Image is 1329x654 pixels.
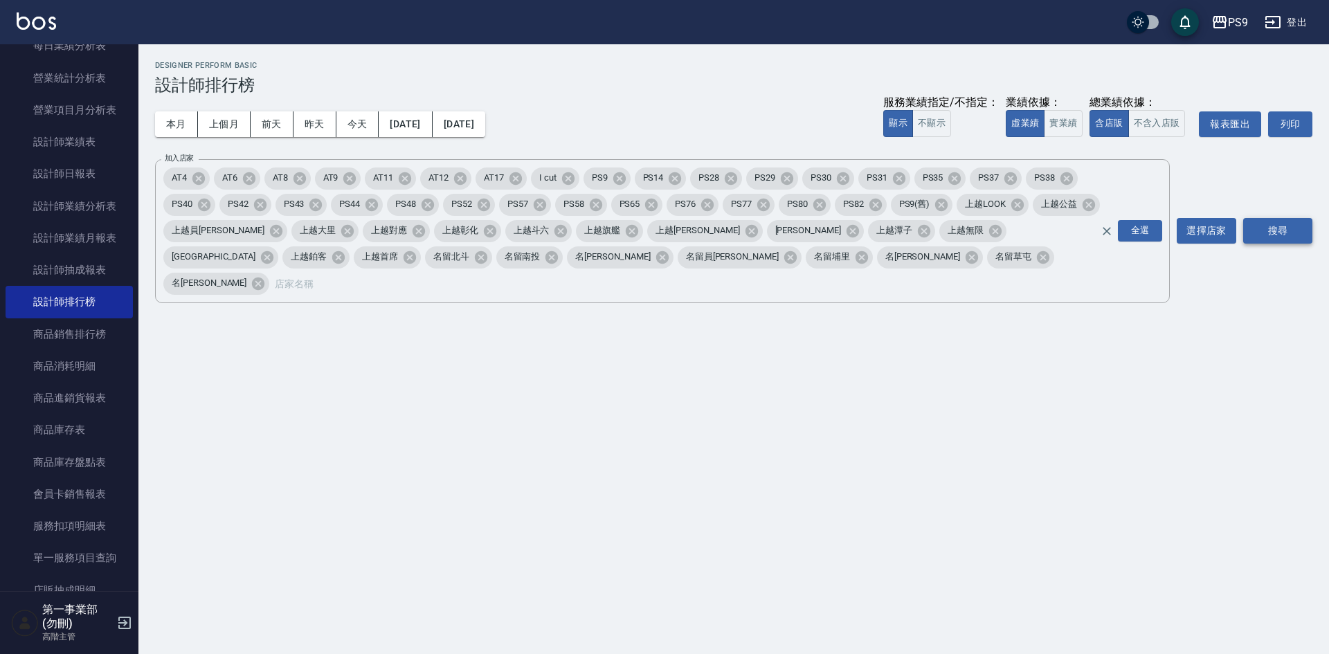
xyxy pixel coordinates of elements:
[163,246,278,269] div: [GEOGRAPHIC_DATA]
[433,111,485,137] button: [DATE]
[678,246,802,269] div: 名留員[PERSON_NAME]
[6,254,133,286] a: 設計師抽成報表
[957,194,1029,216] div: 上越LOOK
[6,382,133,414] a: 商品進銷貨報表
[635,171,672,185] span: PS14
[567,246,673,269] div: 名[PERSON_NAME]
[275,197,313,211] span: PS43
[611,197,649,211] span: PS65
[1097,221,1116,241] button: Clear
[6,190,133,222] a: 設計師業績分析表
[806,250,858,264] span: 名留埔里
[6,30,133,62] a: 每日業績分析表
[271,271,1125,296] input: 店家名稱
[939,224,992,237] span: 上越無限
[163,250,264,264] span: [GEOGRAPHIC_DATA]
[957,197,1014,211] span: 上越LOOK
[1199,111,1261,137] button: 報表匯出
[6,510,133,542] a: 服務扣項明細表
[331,197,368,211] span: PS44
[6,414,133,446] a: 商品庫存表
[155,61,1312,70] h2: Designer Perform Basic
[443,197,480,211] span: PS52
[802,171,840,185] span: PS30
[1090,96,1192,110] div: 總業績依據：
[690,167,742,190] div: PS28
[6,222,133,254] a: 設計師業績月報表
[219,194,271,216] div: PS42
[6,350,133,382] a: 商品消耗明細
[868,220,935,242] div: 上越潭子
[443,194,495,216] div: PS52
[1006,110,1045,137] button: 虛業績
[883,110,913,137] button: 顯示
[767,220,864,242] div: [PERSON_NAME]
[891,194,953,216] div: PS9(舊)
[291,224,344,237] span: 上越大里
[387,194,439,216] div: PS48
[858,167,910,190] div: PS31
[1128,110,1186,137] button: 不含入店販
[1026,167,1078,190] div: PS38
[214,171,246,185] span: AT6
[723,194,775,216] div: PS77
[555,197,593,211] span: PS58
[1206,8,1254,37] button: PS9
[291,220,359,242] div: 上越大里
[42,603,113,630] h5: 第一事業部 (勿刪)
[584,171,616,185] span: PS9
[667,197,704,211] span: PS76
[219,197,257,211] span: PS42
[970,167,1022,190] div: PS37
[336,111,379,137] button: 今天
[779,194,831,216] div: PS80
[1006,96,1083,110] div: 業績依據：
[6,318,133,350] a: 商品銷售排行榜
[1115,217,1165,244] button: Open
[499,197,536,211] span: PS57
[746,171,784,185] span: PS29
[315,171,347,185] span: AT9
[1118,220,1162,242] div: 全選
[17,12,56,30] img: Logo
[505,224,558,237] span: 上越斗六
[163,197,201,211] span: PS40
[163,273,269,295] div: 名[PERSON_NAME]
[282,250,335,264] span: 上越鉑客
[420,167,471,190] div: AT12
[877,250,968,264] span: 名[PERSON_NAME]
[6,574,133,606] a: 店販抽成明細
[163,194,215,216] div: PS40
[835,197,872,211] span: PS82
[970,171,1007,185] span: PS37
[1026,171,1063,185] span: PS38
[1243,218,1312,244] button: 搜尋
[163,167,210,190] div: AT4
[1228,14,1248,31] div: PS9
[354,250,406,264] span: 上越首席
[567,250,658,264] span: 名[PERSON_NAME]
[387,197,424,211] span: PS48
[746,167,798,190] div: PS29
[939,220,1006,242] div: 上越無限
[1044,110,1083,137] button: 實業績
[914,167,966,190] div: PS35
[264,171,296,185] span: AT8
[635,167,687,190] div: PS14
[365,171,401,185] span: AT11
[11,609,39,637] img: Person
[912,110,951,137] button: 不顯示
[214,167,260,190] div: AT6
[555,194,607,216] div: PS58
[6,62,133,94] a: 營業統計分析表
[883,96,999,110] div: 服務業績指定/不指定：
[6,126,133,158] a: 設計師業績表
[802,167,854,190] div: PS30
[499,194,551,216] div: PS57
[914,171,952,185] span: PS35
[891,197,939,211] span: PS9(舊)
[1259,10,1312,35] button: 登出
[1171,8,1199,36] button: save
[1090,110,1128,137] button: 含店販
[363,224,415,237] span: 上越對應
